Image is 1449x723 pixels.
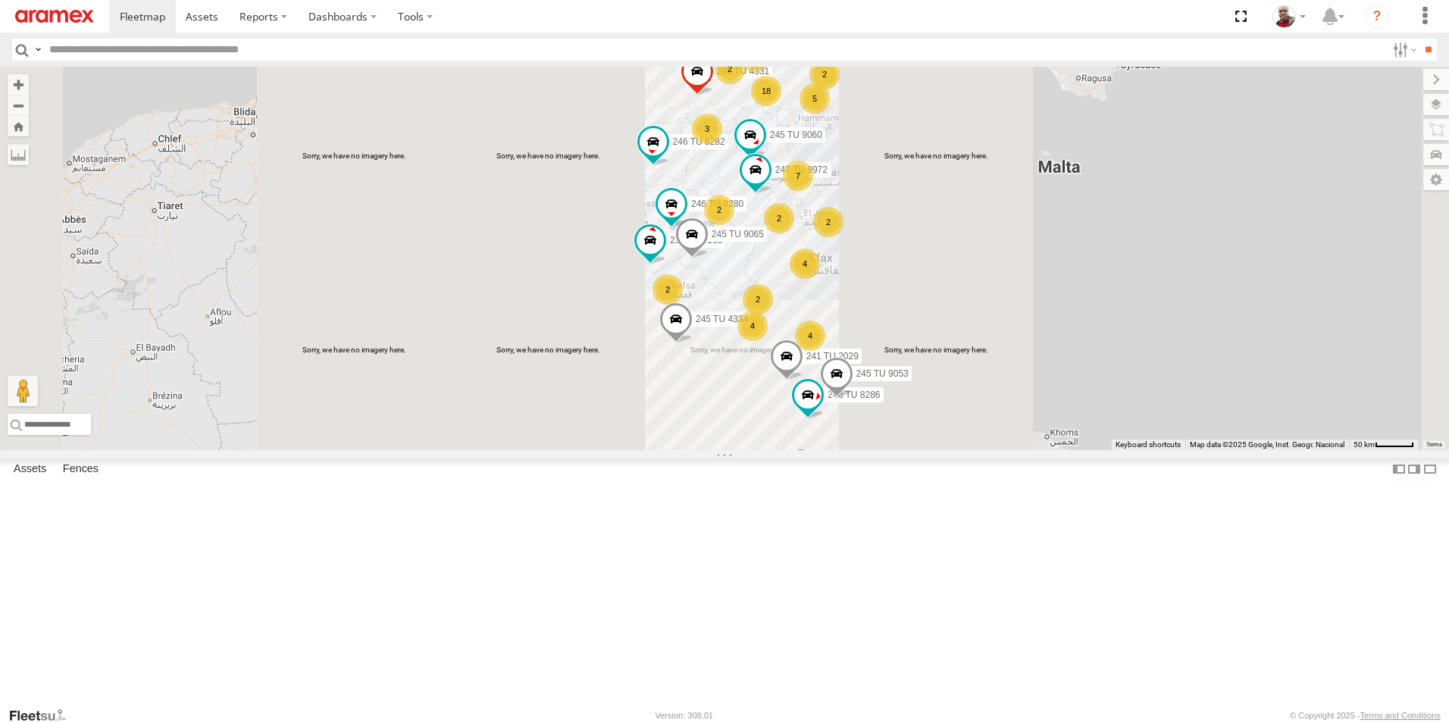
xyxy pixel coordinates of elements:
[8,74,29,95] button: Zoom in
[1190,440,1344,449] span: Map data ©2025 Google, Inst. Geogr. Nacional
[55,459,106,480] label: Fences
[751,76,781,106] div: 18
[1290,711,1441,720] div: © Copyright 2025 -
[8,376,38,406] button: Drag Pegman onto the map to open Street View
[1267,5,1311,28] div: Majdi Ghannoudi
[1423,169,1449,190] label: Map Settings
[1360,711,1441,720] a: Terms and Conditions
[1354,440,1375,449] span: 50 km
[743,284,773,315] div: 2
[8,708,78,723] a: Visit our Website
[715,54,745,84] div: 2
[712,229,764,239] span: 245 TU 9065
[1349,440,1419,450] button: Map Scale: 50 km per 48 pixels
[856,369,909,380] span: 245 TU 9053
[1365,5,1389,29] i: ?
[673,137,725,148] span: 246 TU 8282
[704,195,734,225] div: 2
[737,311,768,341] div: 4
[775,164,828,175] span: 247 TU 9972
[1387,39,1419,61] label: Search Filter Options
[15,10,94,23] img: aramex-logo.svg
[795,321,825,351] div: 4
[696,314,748,324] span: 245 TU 4334
[656,711,713,720] div: Version: 308.01
[670,235,722,246] span: 231 TU 3163
[8,116,29,136] button: Zoom Home
[8,144,29,165] label: Measure
[692,114,722,144] div: 3
[809,59,840,89] div: 2
[6,459,54,480] label: Assets
[691,199,743,209] span: 246 TU 8280
[1407,459,1422,480] label: Dock Summary Table to the Right
[783,161,813,191] div: 7
[8,95,29,116] button: Zoom out
[806,352,859,362] span: 241 TU 2029
[770,130,822,140] span: 245 TU 9060
[790,249,820,279] div: 4
[764,203,794,233] div: 2
[813,207,843,237] div: 2
[1422,459,1438,480] label: Hide Summary Table
[653,274,683,305] div: 2
[1116,440,1181,450] button: Keyboard shortcuts
[32,39,44,61] label: Search Query
[1391,459,1407,480] label: Dock Summary Table to the Left
[828,390,880,400] span: 246 TU 8286
[800,83,830,114] div: 5
[1426,442,1442,448] a: Terms (opens in new tab)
